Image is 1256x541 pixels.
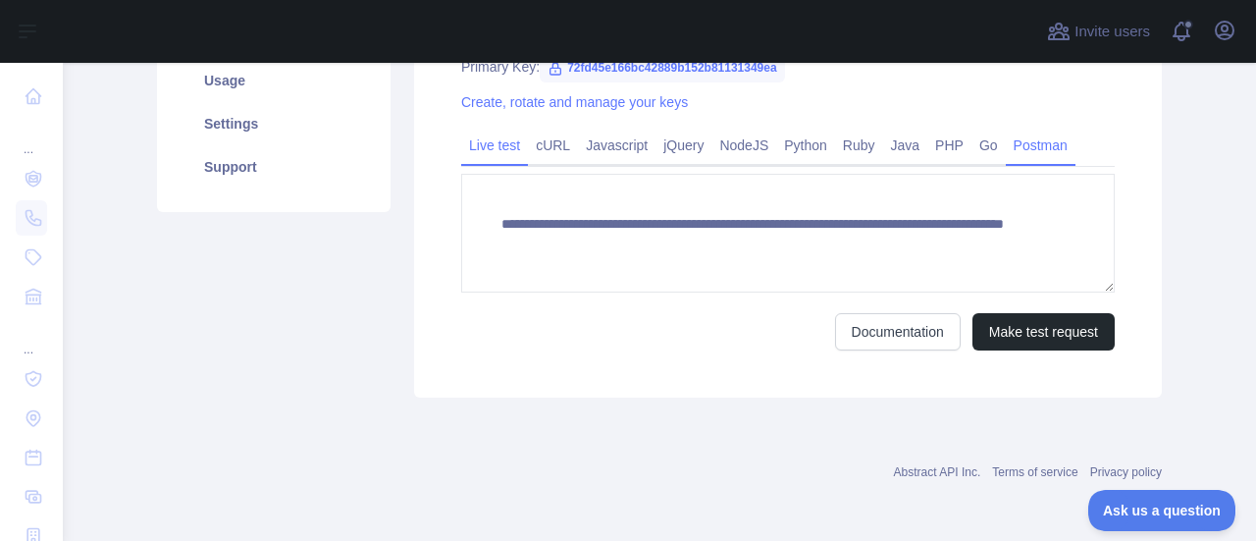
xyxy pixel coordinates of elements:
[992,465,1077,479] a: Terms of service
[776,130,835,161] a: Python
[540,53,785,82] span: 72fd45e166bc42889b152b81131349ea
[835,130,883,161] a: Ruby
[1006,130,1075,161] a: Postman
[711,130,776,161] a: NodeJS
[181,145,367,189] a: Support
[1043,16,1154,47] button: Invite users
[971,130,1006,161] a: Go
[181,59,367,102] a: Usage
[894,465,981,479] a: Abstract API Inc.
[461,57,1115,77] div: Primary Key:
[528,130,578,161] a: cURL
[16,118,47,157] div: ...
[655,130,711,161] a: jQuery
[1074,21,1150,43] span: Invite users
[972,313,1115,351] button: Make test request
[1090,465,1162,479] a: Privacy policy
[461,94,688,110] a: Create, rotate and manage your keys
[16,318,47,357] div: ...
[927,130,971,161] a: PHP
[181,102,367,145] a: Settings
[883,130,928,161] a: Java
[835,313,961,351] a: Documentation
[578,130,655,161] a: Javascript
[461,130,528,161] a: Live test
[1088,490,1236,531] iframe: Toggle Customer Support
